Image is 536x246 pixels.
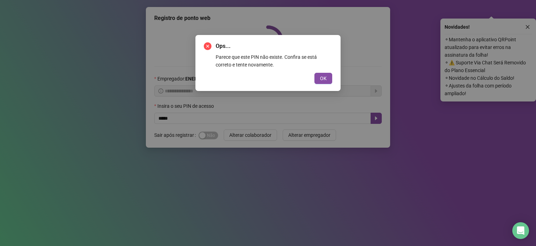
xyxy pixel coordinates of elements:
[216,53,332,69] div: Parece que este PIN não existe. Confira se está correto e tente novamente.
[314,73,332,84] button: OK
[512,222,529,239] div: Open Intercom Messenger
[216,42,332,50] span: Ops...
[204,42,211,50] span: close-circle
[320,75,327,82] span: OK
